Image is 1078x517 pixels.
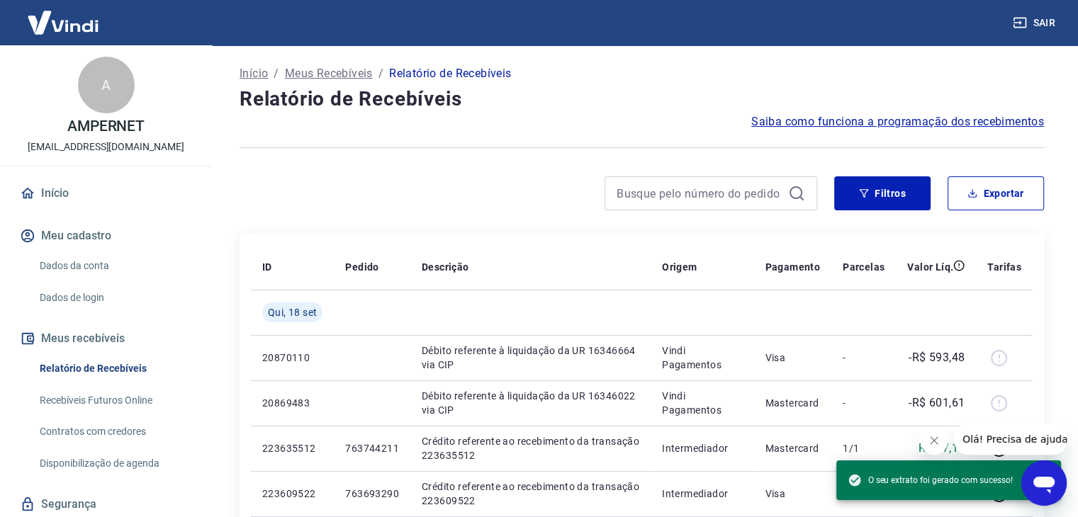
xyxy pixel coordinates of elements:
p: ID [262,260,272,274]
iframe: Fechar mensagem [920,426,948,455]
a: Dados da conta [34,251,195,280]
span: Qui, 18 set [268,305,317,319]
button: Meus recebíveis [17,323,195,354]
a: Contratos com credores [34,417,195,446]
span: O seu extrato foi gerado com sucesso! [848,473,1013,487]
button: Exportar [948,176,1044,210]
a: Recebíveis Futuros Online [34,386,195,415]
p: [EMAIL_ADDRESS][DOMAIN_NAME] [28,140,184,154]
p: Parcelas [843,260,885,274]
p: Origem [662,260,697,274]
a: Dados de login [34,283,195,312]
p: Valor Líq. [907,260,953,274]
p: Visa [765,487,820,501]
a: Meus Recebíveis [285,65,373,82]
p: Mastercard [765,396,820,410]
p: 223635512 [262,441,322,455]
button: Filtros [834,176,931,210]
p: Débito referente à liquidação da UR 16346664 via CIP [422,343,639,372]
p: Débito referente à liquidação da UR 16346022 via CIP [422,389,639,417]
p: Visa [765,351,820,365]
div: A [78,57,135,113]
p: / [378,65,383,82]
p: Tarifas [987,260,1021,274]
p: Vindi Pagamentos [662,389,742,417]
p: Pagamento [765,260,820,274]
p: 20869483 [262,396,322,410]
p: 1/1 [843,441,885,455]
button: Sair [1010,10,1061,36]
a: Início [240,65,268,82]
p: Relatório de Recebíveis [389,65,511,82]
iframe: Botão para abrir a janela de mensagens [1021,460,1067,506]
p: 20870110 [262,351,322,365]
p: R$ 97,18 [919,440,965,457]
a: Disponibilização de agenda [34,449,195,478]
p: - [843,351,885,365]
p: - [843,396,885,410]
p: -R$ 593,48 [909,349,965,366]
p: Mastercard [765,441,820,455]
a: Relatório de Recebíveis [34,354,195,383]
a: Início [17,178,195,209]
p: Crédito referente ao recebimento da transação 223609522 [422,479,639,508]
iframe: Mensagem da empresa [954,424,1067,455]
span: Olá! Precisa de ajuda? [9,10,119,21]
p: 223609522 [262,487,322,501]
button: Meu cadastro [17,220,195,251]
input: Busque pelo número do pedido [617,183,782,204]
p: Vindi Pagamentos [662,343,742,372]
p: 763744211 [345,441,399,455]
p: / [274,65,279,82]
p: Pedido [345,260,378,274]
h4: Relatório de Recebíveis [240,85,1044,113]
a: Saiba como funciona a programação dos recebimentos [751,113,1044,130]
img: Vindi [17,1,109,44]
p: Crédito referente ao recebimento da transação 223635512 [422,434,639,462]
p: Intermediador [662,441,742,455]
p: 763693290 [345,487,399,501]
p: AMPERNET [67,119,145,134]
p: Descrição [422,260,469,274]
p: -R$ 601,61 [909,394,965,411]
p: Intermediador [662,487,742,501]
